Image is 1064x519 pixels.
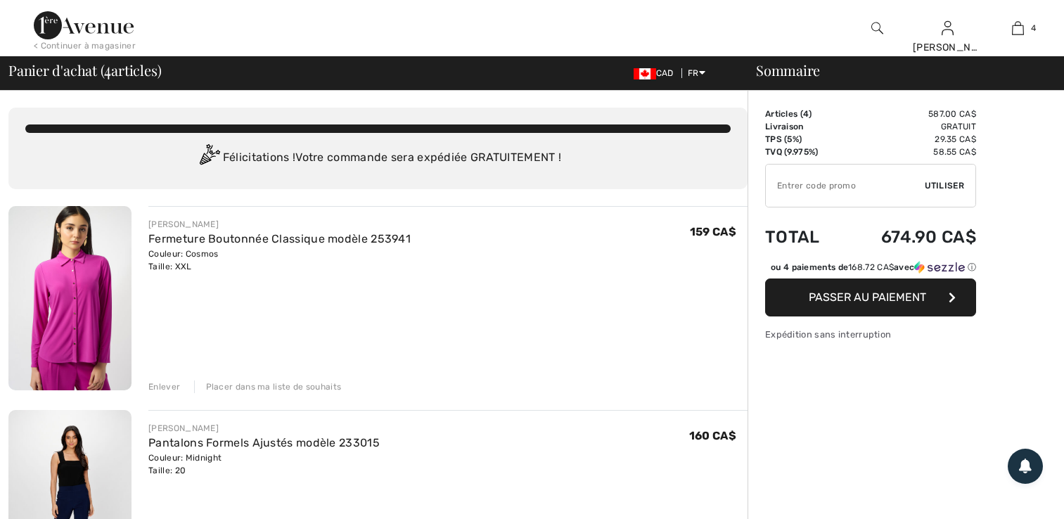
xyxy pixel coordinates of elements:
span: 160 CA$ [689,429,736,442]
td: Gratuit [842,120,976,133]
img: Congratulation2.svg [195,144,223,172]
img: recherche [871,20,883,37]
div: ou 4 paiements de avec [771,261,976,274]
td: Total [765,213,842,261]
img: Canadian Dollar [634,68,656,79]
div: Placer dans ma liste de souhaits [194,380,342,393]
div: Couleur: Cosmos Taille: XXL [148,248,411,273]
div: < Continuer à magasiner [34,39,136,52]
img: Fermeture Boutonnée Classique modèle 253941 [8,206,132,390]
a: Pantalons Formels Ajustés modèle 233015 [148,436,380,449]
img: Mon panier [1012,20,1024,37]
a: Se connecter [942,21,954,34]
td: TPS (5%) [765,133,842,146]
span: Utiliser [925,179,964,192]
span: CAD [634,68,679,78]
span: FR [688,68,705,78]
span: 4 [104,60,111,78]
img: Mes infos [942,20,954,37]
span: Passer au paiement [809,290,926,304]
div: [PERSON_NAME] [148,422,380,435]
div: Sommaire [739,63,1056,77]
div: Expédition sans interruption [765,328,976,341]
img: 1ère Avenue [34,11,134,39]
div: ou 4 paiements de168.72 CA$avecSezzle Cliquez pour en savoir plus sur Sezzle [765,261,976,278]
td: Livraison [765,120,842,133]
td: 587.00 CA$ [842,108,976,120]
span: 4 [803,109,809,119]
button: Passer au paiement [765,278,976,316]
span: 4 [1031,22,1036,34]
div: Enlever [148,380,180,393]
div: [PERSON_NAME] [148,218,411,231]
td: Articles ( ) [765,108,842,120]
td: TVQ (9.975%) [765,146,842,158]
img: Sezzle [914,261,965,274]
a: 4 [983,20,1052,37]
div: [PERSON_NAME] [913,40,982,55]
td: 29.35 CA$ [842,133,976,146]
span: 168.72 CA$ [848,262,894,272]
input: Code promo [766,165,925,207]
span: 159 CA$ [690,225,736,238]
td: 58.55 CA$ [842,146,976,158]
div: Félicitations ! Votre commande sera expédiée GRATUITEMENT ! [25,144,731,172]
span: Panier d'achat ( articles) [8,63,161,77]
a: Fermeture Boutonnée Classique modèle 253941 [148,232,411,245]
td: 674.90 CA$ [842,213,976,261]
div: Couleur: Midnight Taille: 20 [148,451,380,477]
